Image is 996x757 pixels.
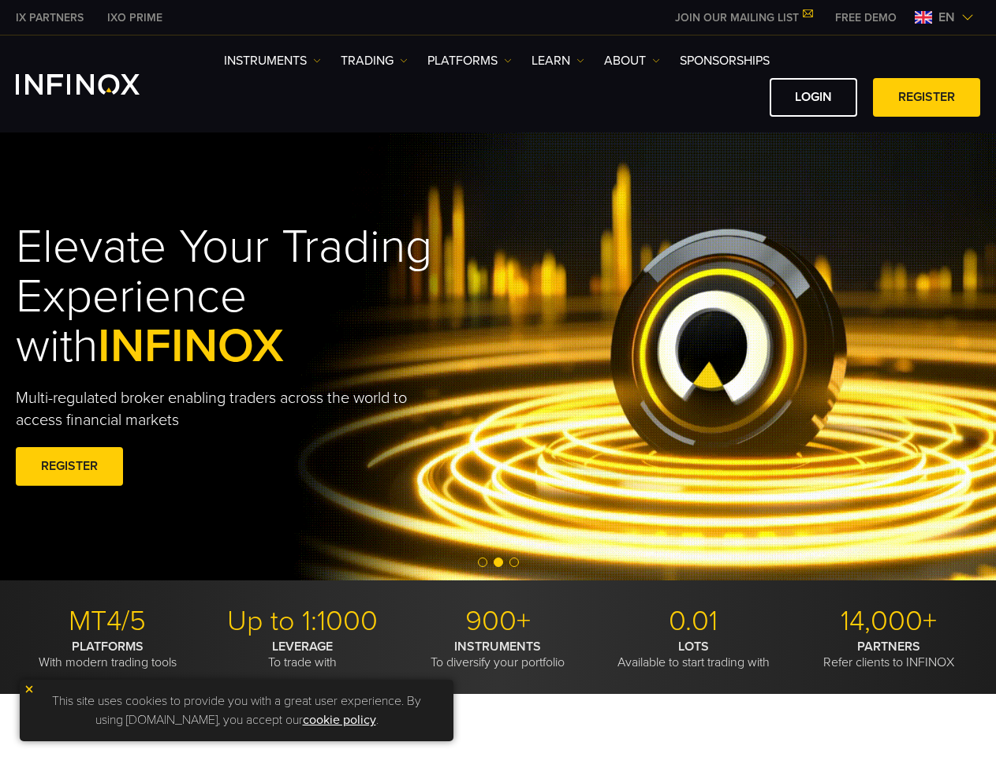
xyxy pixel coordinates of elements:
[224,51,321,70] a: Instruments
[16,74,177,95] a: INFINOX Logo
[678,639,709,654] strong: LOTS
[454,639,541,654] strong: INSTRUMENTS
[341,51,408,70] a: TRADING
[16,604,200,639] p: MT4/5
[72,639,144,654] strong: PLATFORMS
[602,639,785,670] p: Available to start trading with
[427,51,512,70] a: PLATFORMS
[211,604,395,639] p: Up to 1:1000
[4,9,95,26] a: INFINOX
[663,11,823,24] a: JOIN OUR MAILING LIST
[16,639,200,670] p: With modern trading tools
[16,222,527,371] h1: Elevate Your Trading Experience with
[478,557,487,567] span: Go to slide 1
[796,604,980,639] p: 14,000+
[873,78,980,117] a: REGISTER
[211,639,395,670] p: To trade with
[406,639,590,670] p: To diversify your portfolio
[98,318,284,375] span: INFINOX
[406,604,590,639] p: 900+
[532,51,584,70] a: Learn
[303,712,376,728] a: cookie policy
[680,51,770,70] a: SPONSORSHIPS
[272,639,333,654] strong: LEVERAGE
[16,387,425,431] p: Multi-regulated broker enabling traders across the world to access financial markets
[494,557,503,567] span: Go to slide 2
[796,639,980,670] p: Refer clients to INFINOX
[857,639,920,654] strong: PARTNERS
[95,9,174,26] a: INFINOX
[28,688,446,733] p: This site uses cookies to provide you with a great user experience. By using [DOMAIN_NAME], you a...
[509,557,519,567] span: Go to slide 3
[604,51,660,70] a: ABOUT
[823,9,908,26] a: INFINOX MENU
[16,447,123,486] a: REGISTER
[770,78,857,117] a: LOGIN
[602,604,785,639] p: 0.01
[932,8,961,27] span: en
[24,684,35,695] img: yellow close icon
